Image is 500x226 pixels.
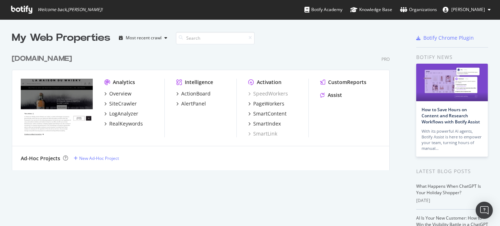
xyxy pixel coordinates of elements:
div: Organizations [400,6,437,13]
img: whisky.fr [21,79,93,136]
div: Overview [109,90,131,97]
div: Open Intercom Messenger [476,202,493,219]
div: Analytics [113,79,135,86]
a: How to Save Hours on Content and Research Workflows with Botify Assist [422,107,480,125]
div: Ad-Hoc Projects [21,155,60,162]
div: With its powerful AI agents, Botify Assist is here to empower your team, turning hours of manual… [422,128,482,151]
button: [PERSON_NAME] [437,4,496,15]
input: Search [176,32,255,44]
a: [DOMAIN_NAME] [12,54,75,64]
div: Botify Academy [304,6,342,13]
div: grid [12,45,395,170]
div: Intelligence [185,79,213,86]
div: AlertPanel [181,100,206,107]
a: SmartContent [248,110,287,117]
a: ActionBoard [176,90,211,97]
a: RealKeywords [104,120,143,127]
a: SmartIndex [248,120,281,127]
a: SiteCrawler [104,100,137,107]
div: PageWorkers [253,100,284,107]
div: SmartContent [253,110,287,117]
div: [DOMAIN_NAME] [12,54,72,64]
button: Most recent crawl [116,32,170,44]
div: SmartIndex [253,120,281,127]
span: Quentin JEZEQUEL [451,6,485,13]
a: Overview [104,90,131,97]
div: [DATE] [416,197,488,204]
div: SiteCrawler [109,100,137,107]
div: LogAnalyzer [109,110,138,117]
div: Assist [328,92,342,99]
a: AlertPanel [176,100,206,107]
a: Assist [320,92,342,99]
a: Botify Chrome Plugin [416,34,474,41]
span: Welcome back, [PERSON_NAME] ! [38,7,102,13]
div: Knowledge Base [350,6,392,13]
a: New Ad-Hoc Project [74,155,119,161]
a: CustomReports [320,79,366,86]
div: Botify news [416,53,488,61]
div: Botify Chrome Plugin [423,34,474,41]
a: SpeedWorkers [248,90,288,97]
a: LogAnalyzer [104,110,138,117]
div: Pro [381,56,390,62]
a: What Happens When ChatGPT Is Your Holiday Shopper? [416,183,481,196]
div: ActionBoard [181,90,211,97]
div: RealKeywords [109,120,143,127]
div: Latest Blog Posts [416,167,488,175]
div: New Ad-Hoc Project [79,155,119,161]
div: Activation [257,79,282,86]
div: Most recent crawl [126,36,162,40]
img: How to Save Hours on Content and Research Workflows with Botify Assist [416,64,488,101]
div: My Web Properties [12,31,110,45]
a: PageWorkers [248,100,284,107]
a: SmartLink [248,130,277,137]
div: CustomReports [328,79,366,86]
